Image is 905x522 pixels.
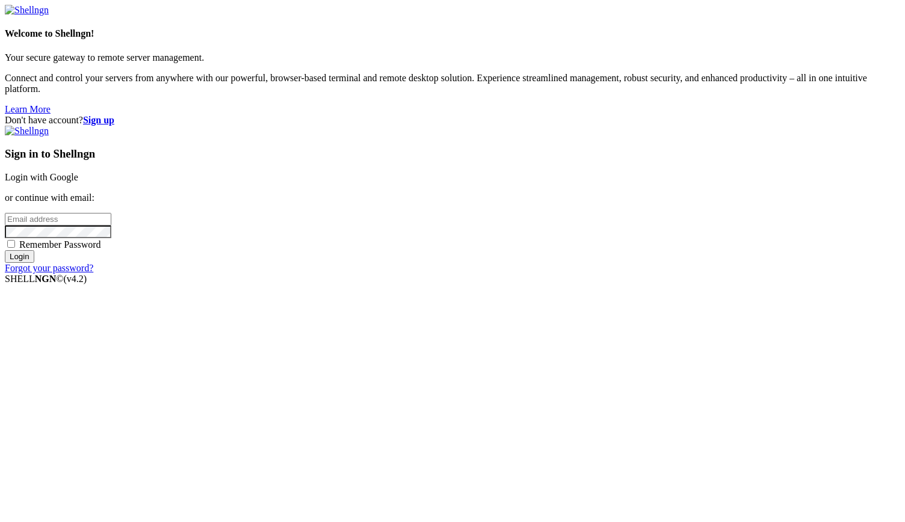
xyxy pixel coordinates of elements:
span: SHELL © [5,274,87,284]
p: Connect and control your servers from anywhere with our powerful, browser-based terminal and remo... [5,73,900,94]
input: Login [5,250,34,263]
a: Learn More [5,104,51,114]
p: Your secure gateway to remote server management. [5,52,900,63]
a: Forgot your password? [5,263,93,273]
a: Sign up [83,115,114,125]
img: Shellngn [5,126,49,137]
b: NGN [35,274,57,284]
input: Remember Password [7,240,15,248]
img: Shellngn [5,5,49,16]
span: 4.2.0 [64,274,87,284]
input: Email address [5,213,111,226]
p: or continue with email: [5,192,900,203]
div: Don't have account? [5,115,900,126]
span: Remember Password [19,239,101,250]
h3: Sign in to Shellngn [5,147,900,161]
h4: Welcome to Shellngn! [5,28,900,39]
a: Login with Google [5,172,78,182]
